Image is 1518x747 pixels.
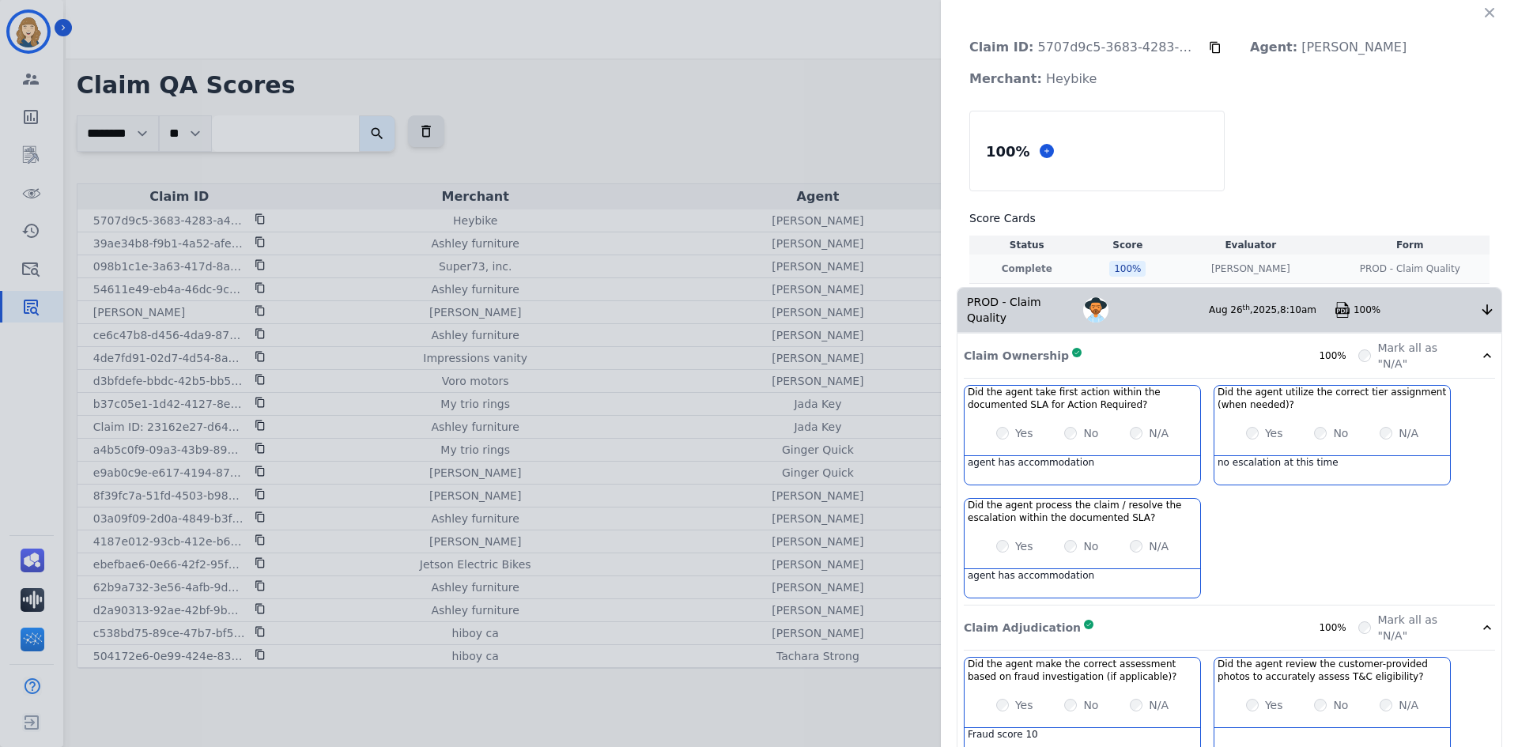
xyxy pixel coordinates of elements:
[1335,302,1350,318] img: qa-pdf.svg
[983,138,1033,165] div: 100 %
[968,658,1197,683] h3: Did the agent make the correct assessment based on fraud investigation (if applicable)?
[1015,697,1033,713] label: Yes
[1218,658,1447,683] h3: Did the agent review the customer-provided photos to accurately assess T&C eligibility?
[1399,425,1418,441] label: N/A
[1333,425,1348,441] label: No
[1209,304,1335,316] div: Aug 26 , 2025 ,
[969,40,1033,55] strong: Claim ID:
[1319,621,1358,634] div: 100%
[957,63,1109,95] p: Heybike
[1218,386,1447,411] h3: Did the agent utilize the correct tier assignment (when needed)?
[1211,262,1290,275] p: [PERSON_NAME]
[964,620,1081,636] p: Claim Adjudication
[968,386,1197,411] h3: Did the agent take first action within the documented SLA for Action Required?
[1083,697,1098,713] label: No
[1265,697,1283,713] label: Yes
[1149,697,1169,713] label: N/A
[1354,304,1479,316] div: 100%
[1319,349,1358,362] div: 100%
[964,348,1069,364] p: Claim Ownership
[972,262,1082,275] p: Complete
[1377,612,1460,643] label: Mark all as "N/A"
[1015,538,1033,554] label: Yes
[1331,236,1490,255] th: Form
[1083,538,1098,554] label: No
[1280,304,1316,315] span: 8:10am
[957,32,1209,63] p: 5707d9c5-3683-4283-a4d4-977aa454553b
[1083,297,1108,323] img: Avatar
[1237,32,1419,63] p: [PERSON_NAME]
[1360,262,1460,275] span: PROD - Claim Quality
[965,569,1200,598] div: agent has accommodation
[1250,40,1297,55] strong: Agent:
[1243,304,1250,311] sup: th
[1399,697,1418,713] label: N/A
[969,236,1085,255] th: Status
[1265,425,1283,441] label: Yes
[1333,697,1348,713] label: No
[1015,425,1033,441] label: Yes
[969,71,1042,86] strong: Merchant:
[957,288,1083,332] div: PROD - Claim Quality
[1149,538,1169,554] label: N/A
[969,210,1490,226] h3: Score Cards
[1149,425,1169,441] label: N/A
[1109,261,1146,277] div: 100 %
[1083,425,1098,441] label: No
[1377,340,1460,372] label: Mark all as "N/A"
[1085,236,1171,255] th: Score
[965,456,1200,485] div: agent has accommodation
[968,499,1197,524] h3: Did the agent process the claim / resolve the escalation within the documented SLA?
[1171,236,1330,255] th: Evaluator
[1214,456,1450,485] div: no escalation at this time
